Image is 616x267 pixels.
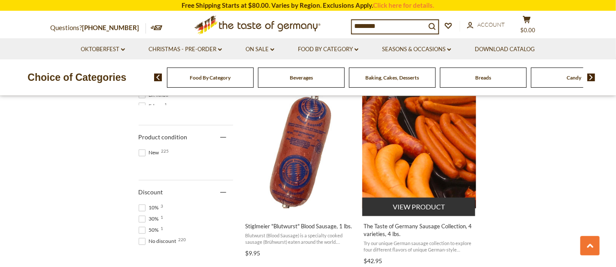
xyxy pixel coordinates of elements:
a: Food By Category [190,74,231,81]
a: Click here for details. [373,1,434,9]
span: Account [478,21,505,28]
span: $0.00 [520,27,535,34]
span: 1 [161,227,164,231]
span: Stiglmeier "Blutwurst" Blood Sausage, 1 lbs. [246,223,357,230]
a: Baking, Cakes, Desserts [365,74,419,81]
span: Blutwurst (Blood Sausage) is a specialty cooked sausage (Brühwurst) eaten around the world. Tradi... [246,233,357,246]
span: 50% [139,227,161,234]
span: Product condition [139,134,188,141]
button: $0.00 [514,15,540,37]
a: Oktoberfest [81,45,125,54]
a: Food By Category [298,45,358,54]
img: next arrow [587,74,595,81]
span: Try our unique German sausage collection to explore four different flavors of unique German-style... [364,240,475,254]
span: 225 [161,149,169,153]
a: On Sale [246,45,274,54]
a: Download Catalog [475,45,535,54]
span: 3 [161,204,164,209]
span: 1 [165,102,167,107]
span: $42.95 [364,258,382,265]
a: Candy [567,74,582,81]
a: Breads [475,74,491,81]
a: [PHONE_NUMBER] [82,24,140,31]
span: $9.95 [246,250,261,257]
span: 30% [139,215,161,223]
a: Account [467,20,505,30]
span: New [139,149,162,157]
p: Questions? [51,22,146,34]
button: View product [362,198,475,216]
span: The Taste of Germany Sausage Collection, 4 varieties, 4 lbs. [364,223,475,238]
span: 220 [179,238,186,242]
a: Christmas - PRE-ORDER [149,45,222,54]
a: Seasons & Occasions [382,45,451,54]
span: Edora [139,102,165,110]
span: 1 [161,215,164,220]
a: Beverages [290,74,313,81]
span: Discount [139,189,163,196]
span: No discount [139,238,179,246]
img: previous arrow [154,74,162,81]
span: 10% [139,204,161,212]
img: The Taste of Germany Sausage Collection, 4 varieties, 4 lbs. [362,95,476,209]
a: Stiglmeier [244,87,358,260]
